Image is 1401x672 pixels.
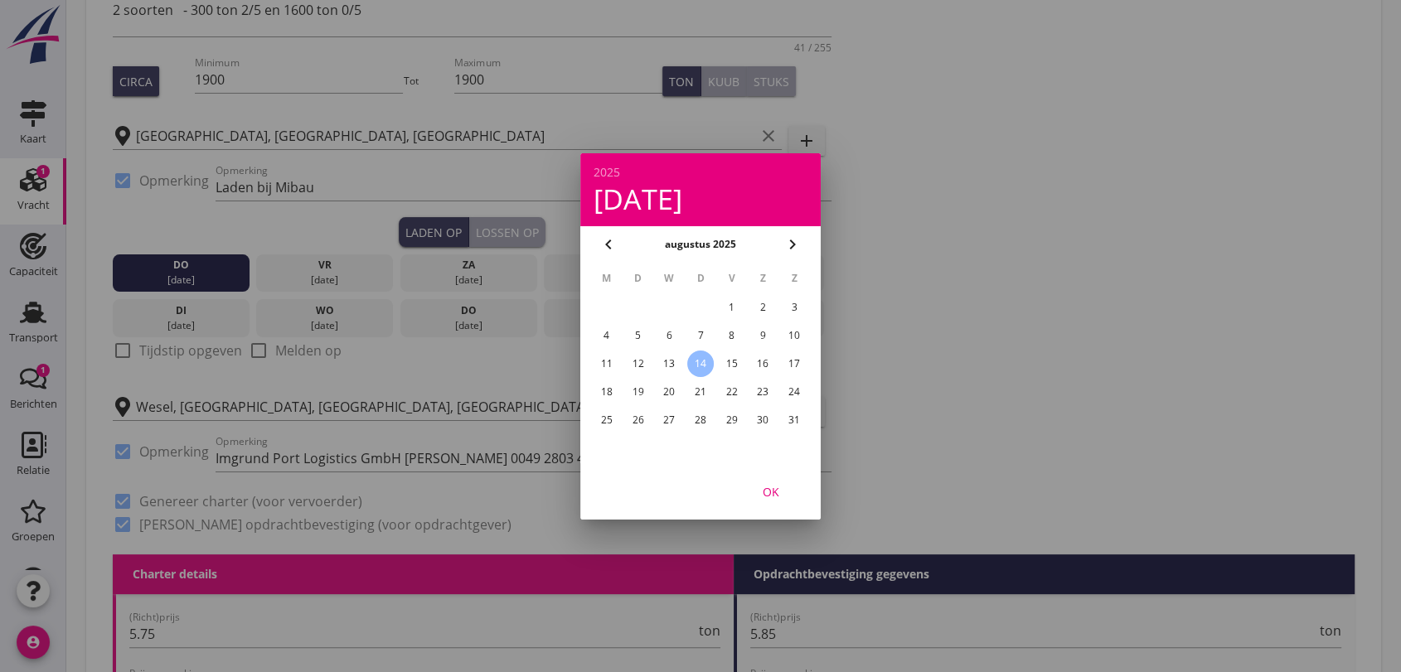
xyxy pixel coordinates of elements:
button: 22 [719,379,745,405]
button: 5 [625,322,652,349]
div: [DATE] [594,185,807,213]
button: 10 [781,322,807,349]
button: 26 [625,407,652,433]
button: 16 [749,351,776,377]
button: 6 [656,322,682,349]
button: augustus 2025 [660,232,741,257]
button: 1 [719,294,745,321]
button: 7 [687,322,714,349]
button: 14 [687,351,714,377]
button: 4 [594,322,620,349]
button: 25 [594,407,620,433]
button: 19 [625,379,652,405]
button: 11 [594,351,620,377]
button: 12 [625,351,652,377]
button: 24 [781,379,807,405]
button: 3 [781,294,807,321]
button: 15 [719,351,745,377]
th: D [686,264,715,292]
button: 20 [656,379,682,405]
button: OK [734,476,807,506]
div: 2025 [594,167,807,178]
button: 2 [749,294,776,321]
div: OK [748,482,794,500]
button: 21 [687,379,714,405]
th: W [654,264,684,292]
th: V [717,264,747,292]
th: D [623,264,653,292]
button: 30 [749,407,776,433]
i: chevron_left [599,234,618,254]
button: 18 [594,379,620,405]
button: 8 [719,322,745,349]
button: 27 [656,407,682,433]
button: 13 [656,351,682,377]
th: Z [779,264,809,292]
button: 31 [781,407,807,433]
button: 28 [687,407,714,433]
i: chevron_right [783,234,802,254]
button: 29 [719,407,745,433]
button: 9 [749,322,776,349]
th: M [592,264,622,292]
button: 23 [749,379,776,405]
th: Z [749,264,778,292]
button: 17 [781,351,807,377]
